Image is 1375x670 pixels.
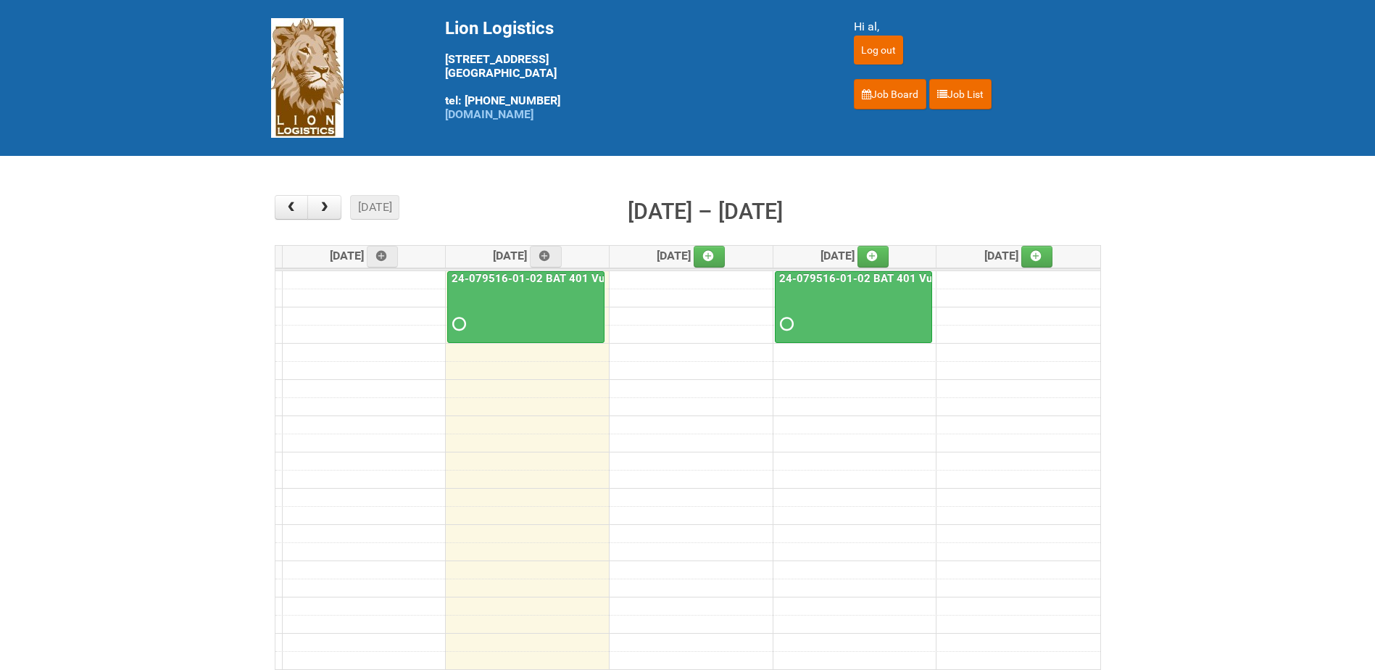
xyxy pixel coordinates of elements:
a: Add an event [857,246,889,268]
h2: [DATE] – [DATE] [628,195,783,228]
img: Lion Logistics [271,18,344,138]
a: Job Board [854,79,926,109]
span: Requested [780,319,790,329]
span: [DATE] [821,249,889,262]
span: [DATE] [657,249,726,262]
span: Requested [452,319,462,329]
a: Add an event [1021,246,1053,268]
div: Hi al, [854,18,1105,36]
a: 24-079516-01-02 BAT 401 Vuse Box RCT [775,271,932,344]
span: [DATE] [984,249,1053,262]
span: [DATE] [493,249,562,262]
a: Lion Logistics [271,70,344,84]
a: Job List [929,79,992,109]
a: Add an event [530,246,562,268]
a: Add an event [694,246,726,268]
a: 24-079516-01-02 BAT 401 Vuse Box RCT [449,272,665,285]
div: [STREET_ADDRESS] [GEOGRAPHIC_DATA] tel: [PHONE_NUMBER] [445,18,818,121]
a: [DOMAIN_NAME] [445,107,533,121]
span: [DATE] [330,249,399,262]
a: 24-079516-01-02 BAT 401 Vuse Box RCT [447,271,605,344]
button: [DATE] [350,195,399,220]
a: Add an event [367,246,399,268]
span: Lion Logistics [445,18,554,38]
input: Log out [854,36,903,65]
a: 24-079516-01-02 BAT 401 Vuse Box RCT [776,272,992,285]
